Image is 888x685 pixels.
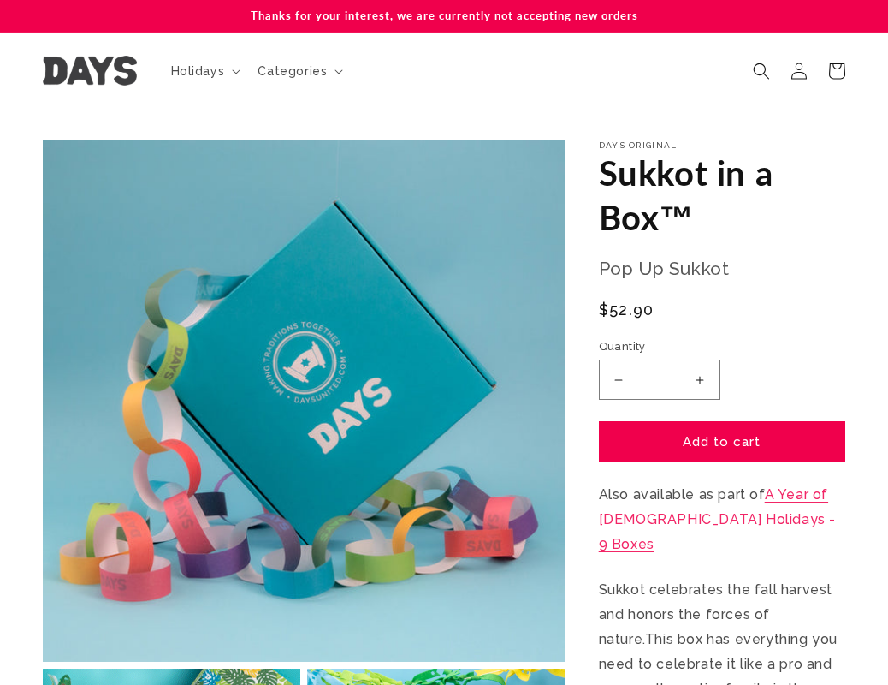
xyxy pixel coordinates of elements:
[247,53,350,89] summary: Categories
[599,486,836,552] a: A Year of [DEMOGRAPHIC_DATA] Holidays - 9 Boxes
[599,140,845,151] p: Days Original
[161,53,248,89] summary: Holidays
[743,52,780,90] summary: Search
[599,253,845,285] p: Pop Up Sukkot
[599,151,845,240] h1: Sukkot in a Box™
[599,338,845,355] label: Quantity
[258,63,327,79] span: Categories
[43,56,137,86] img: Days United
[599,421,845,462] button: Add to cart
[599,298,654,321] span: $52.90
[171,63,225,79] span: Holidays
